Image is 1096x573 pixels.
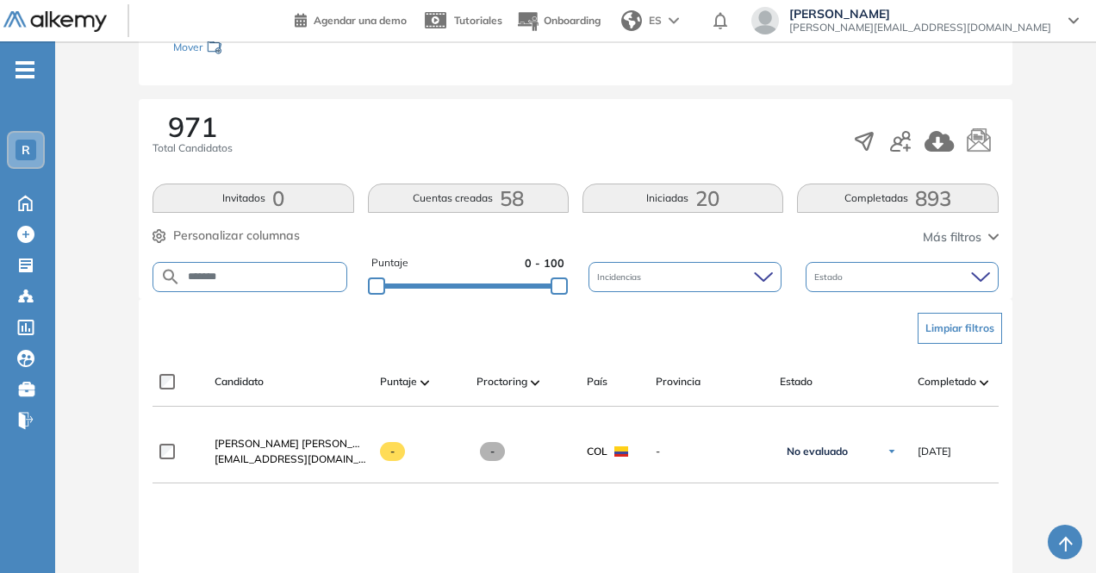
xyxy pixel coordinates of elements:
[516,3,601,40] button: Onboarding
[614,446,628,457] img: COL
[160,266,181,288] img: SEARCH_ALT
[215,436,366,452] a: [PERSON_NAME] [PERSON_NAME]
[153,184,353,213] button: Invitados0
[531,380,539,385] img: [missing "en.ARROW_ALT" translation]
[587,374,607,389] span: País
[215,437,386,450] span: [PERSON_NAME] [PERSON_NAME]
[656,374,701,389] span: Provincia
[168,113,217,140] span: 971
[814,271,846,283] span: Estado
[621,10,642,31] img: world
[588,262,782,292] div: Incidencias
[173,227,300,245] span: Personalizar columnas
[380,442,405,461] span: -
[780,374,813,389] span: Estado
[597,271,645,283] span: Incidencias
[314,14,407,27] span: Agendar una demo
[380,374,417,389] span: Puntaje
[16,68,34,72] i: -
[918,313,1002,344] button: Limpiar filtros
[1010,490,1096,573] div: Widget de chat
[153,140,233,156] span: Total Candidatos
[215,374,264,389] span: Candidato
[480,442,505,461] span: -
[806,262,999,292] div: Estado
[669,17,679,24] img: arrow
[656,444,766,459] span: -
[371,255,408,271] span: Puntaje
[789,21,1051,34] span: [PERSON_NAME][EMAIL_ADDRESS][DOMAIN_NAME]
[476,374,527,389] span: Proctoring
[454,14,502,27] span: Tutoriales
[787,445,848,458] span: No evaluado
[587,444,607,459] span: COL
[887,446,897,457] img: Ícono de flecha
[789,7,1051,21] span: [PERSON_NAME]
[525,255,564,271] span: 0 - 100
[923,228,981,246] span: Más filtros
[420,380,429,385] img: [missing "en.ARROW_ALT" translation]
[215,452,366,467] span: [EMAIL_ADDRESS][DOMAIN_NAME]
[368,184,569,213] button: Cuentas creadas58
[918,444,951,459] span: [DATE]
[544,14,601,27] span: Onboarding
[295,9,407,29] a: Agendar una demo
[22,143,30,157] span: R
[918,374,976,389] span: Completado
[1010,490,1096,573] iframe: Chat Widget
[649,13,662,28] span: ES
[3,11,107,33] img: Logo
[797,184,998,213] button: Completadas893
[980,380,988,385] img: [missing "en.ARROW_ALT" translation]
[173,33,346,65] div: Mover
[582,184,783,213] button: Iniciadas20
[923,228,999,246] button: Más filtros
[153,227,300,245] button: Personalizar columnas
